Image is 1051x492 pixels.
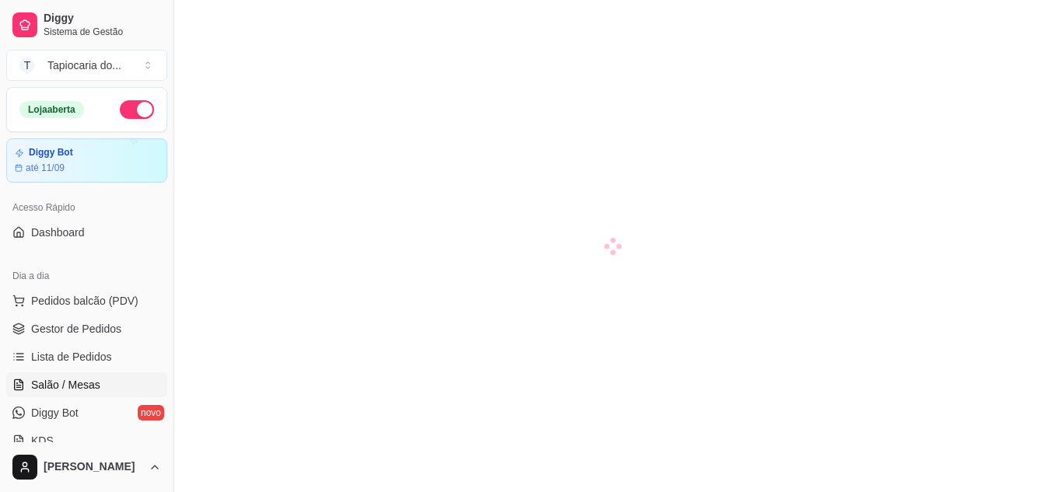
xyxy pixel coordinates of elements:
[120,100,154,119] button: Alterar Status
[47,58,121,73] div: Tapiocaria do ...
[31,349,112,365] span: Lista de Pedidos
[6,263,167,288] div: Dia a dia
[6,288,167,313] button: Pedidos balcão (PDV)
[44,460,142,474] span: [PERSON_NAME]
[44,26,161,38] span: Sistema de Gestão
[19,58,35,73] span: T
[31,405,79,420] span: Diggy Bot
[31,377,100,393] span: Salão / Mesas
[31,225,85,240] span: Dashboard
[6,195,167,220] div: Acesso Rápido
[6,448,167,486] button: [PERSON_NAME]
[6,372,167,397] a: Salão / Mesas
[31,321,121,337] span: Gestor de Pedidos
[29,147,73,159] article: Diggy Bot
[6,428,167,453] a: KDS
[31,433,54,448] span: KDS
[6,50,167,81] button: Select a team
[19,101,84,118] div: Loja aberta
[6,220,167,245] a: Dashboard
[26,162,65,174] article: até 11/09
[6,138,167,183] a: Diggy Botaté 11/09
[6,344,167,369] a: Lista de Pedidos
[6,400,167,425] a: Diggy Botnovo
[44,12,161,26] span: Diggy
[6,6,167,44] a: DiggySistema de Gestão
[31,293,138,309] span: Pedidos balcão (PDV)
[6,316,167,341] a: Gestor de Pedidos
